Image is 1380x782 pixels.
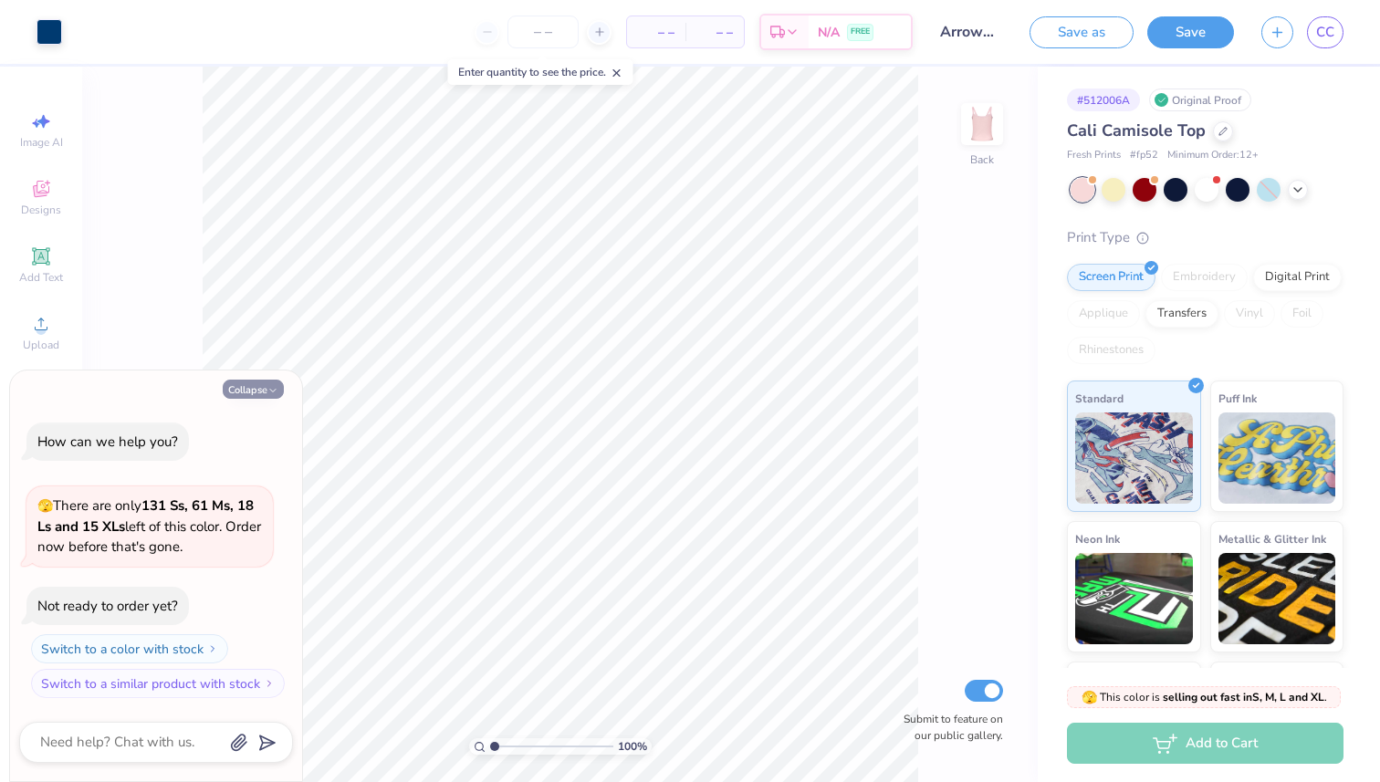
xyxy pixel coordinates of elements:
[1316,22,1334,43] span: CC
[1149,89,1251,111] div: Original Proof
[1075,389,1124,408] span: Standard
[21,203,61,217] span: Designs
[696,23,733,42] span: – –
[1082,689,1097,706] span: 🫣
[1161,264,1248,291] div: Embroidery
[207,643,218,654] img: Switch to a color with stock
[1145,300,1218,328] div: Transfers
[1075,412,1193,504] img: Standard
[618,738,647,755] span: 100 %
[19,270,63,285] span: Add Text
[1067,89,1140,111] div: # 512006A
[1067,227,1343,248] div: Print Type
[1067,120,1206,141] span: Cali Camisole Top
[20,135,63,150] span: Image AI
[1218,412,1336,504] img: Puff Ink
[1030,16,1134,48] button: Save as
[37,433,178,451] div: How can we help you?
[1067,300,1140,328] div: Applique
[818,23,840,42] span: N/A
[1218,389,1257,408] span: Puff Ink
[851,26,870,38] span: FREE
[31,669,285,698] button: Switch to a similar product with stock
[448,59,633,85] div: Enter quantity to see the price.
[37,597,178,615] div: Not ready to order yet?
[37,496,261,556] span: There are only left of this color. Order now before that's gone.
[926,14,1016,50] input: Untitled Design
[37,497,53,515] span: 🫣
[1075,553,1193,644] img: Neon Ink
[1075,529,1120,548] span: Neon Ink
[507,16,579,48] input: – –
[1218,529,1326,548] span: Metallic & Glitter Ink
[894,711,1003,744] label: Submit to feature on our public gallery.
[970,151,994,168] div: Back
[1067,148,1121,163] span: Fresh Prints
[1067,337,1155,364] div: Rhinestones
[264,678,275,689] img: Switch to a similar product with stock
[1281,300,1323,328] div: Foil
[37,496,254,536] strong: 131 Ss, 61 Ms, 18 Ls and 15 XLs
[1253,264,1342,291] div: Digital Print
[1067,264,1155,291] div: Screen Print
[964,106,1000,142] img: Back
[223,380,284,399] button: Collapse
[1307,16,1343,48] a: CC
[1218,553,1336,644] img: Metallic & Glitter Ink
[1224,300,1275,328] div: Vinyl
[1082,689,1327,705] span: This color is .
[31,634,228,663] button: Switch to a color with stock
[1163,690,1324,704] strong: selling out fast in S, M, L and XL
[23,338,59,352] span: Upload
[1147,16,1234,48] button: Save
[1130,148,1158,163] span: # fp52
[1167,148,1259,163] span: Minimum Order: 12 +
[638,23,674,42] span: – –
